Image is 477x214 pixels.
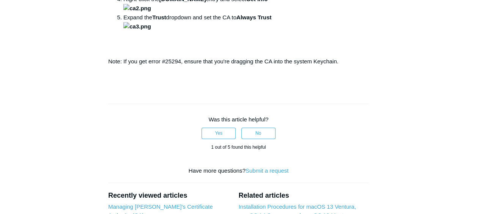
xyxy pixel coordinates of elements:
h2: Recently viewed articles [108,190,231,201]
strong: Always Trust [123,14,271,30]
li: Expand the dropdown and set the CA to [123,13,369,49]
a: Submit a request [246,167,288,174]
h2: Related articles [238,190,368,201]
div: Have more questions? [108,167,369,175]
img: ca3.png [123,22,151,31]
strong: Trust [152,14,166,20]
button: This article was not helpful [241,127,275,139]
span: Was this article helpful? [209,116,269,123]
span: 1 out of 5 found this helpful [211,145,266,150]
button: This article was helpful [202,127,236,139]
img: ca2.png [123,4,151,13]
p: Note: If you get error #25294, ensure that you're dragging the CA into the system Keychain. [108,57,369,66]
